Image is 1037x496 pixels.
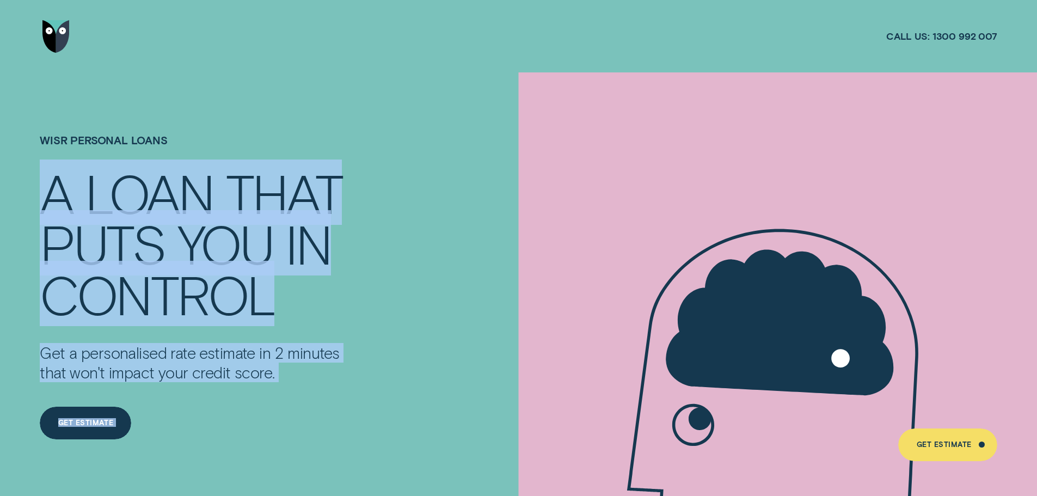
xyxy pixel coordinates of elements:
div: YOU [177,218,273,268]
a: Get Estimate [898,428,997,461]
h4: A LOAN THAT PUTS YOU IN CONTROL [40,167,354,319]
div: LOAN [85,167,213,218]
div: CONTROL [40,268,274,319]
span: Call us: [886,30,930,42]
div: A [40,167,72,218]
a: Get Estimate [40,407,131,439]
img: Wisr [42,20,70,53]
div: THAT [226,167,342,218]
a: Call us:1300 992 007 [886,30,997,42]
h1: Wisr Personal Loans [40,134,354,167]
p: Get a personalised rate estimate in 2 minutes that won't impact your credit score. [40,343,354,382]
div: PUTS [40,218,164,268]
span: 1300 992 007 [932,30,997,42]
div: IN [285,218,331,268]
